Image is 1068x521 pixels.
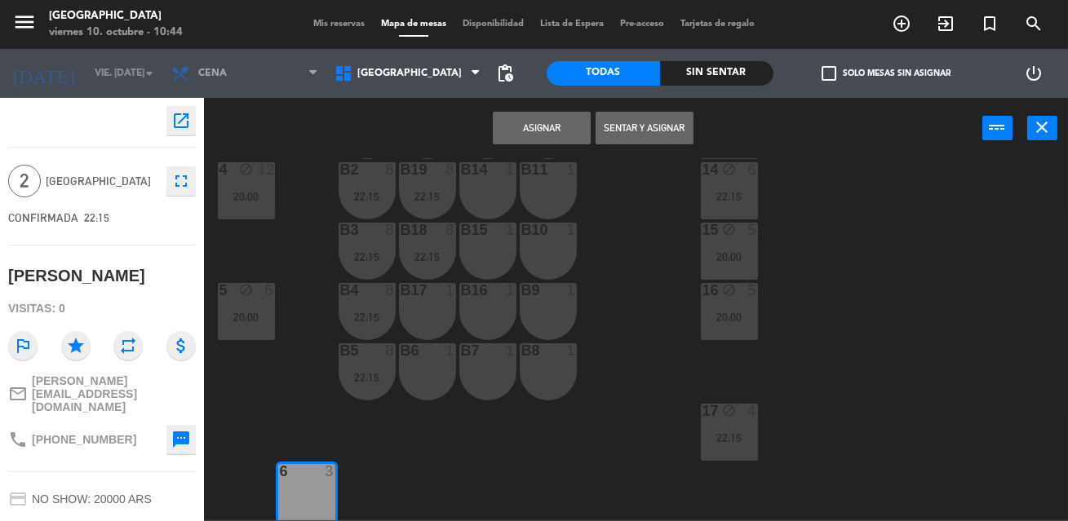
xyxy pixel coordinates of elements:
[385,223,395,237] div: 8
[399,191,456,202] div: 22:15
[264,283,274,298] div: 6
[521,283,522,298] div: B9
[892,14,911,33] i: add_circle_outline
[722,223,736,236] i: block
[506,162,516,177] div: 1
[219,283,220,298] div: 5
[385,162,395,177] div: 8
[982,116,1013,140] button: power_input
[49,8,183,24] div: [GEOGRAPHIC_DATA]
[445,162,455,177] div: 8
[547,61,660,86] div: Todas
[8,165,41,197] span: 2
[596,112,694,144] button: Sentar y Asignar
[747,404,757,418] div: 4
[113,331,143,360] i: repeat
[339,251,396,263] div: 22:15
[339,191,396,202] div: 22:15
[936,14,955,33] i: exit_to_app
[445,283,455,298] div: 1
[701,191,758,202] div: 22:15
[340,343,341,358] div: B5
[171,111,191,130] i: open_in_new
[46,172,158,191] span: [GEOGRAPHIC_DATA]
[171,430,191,449] i: sms
[218,311,275,323] div: 20:00
[166,425,196,454] button: sms
[166,106,196,135] button: open_in_new
[822,66,951,81] label: Solo mesas sin asignar
[566,223,576,237] div: 1
[445,223,455,237] div: 8
[218,191,275,202] div: 20:00
[701,251,758,263] div: 20:00
[8,430,28,449] i: phone
[339,311,396,323] div: 22:15
[506,283,516,298] div: 1
[566,283,576,298] div: 1
[385,283,395,298] div: 8
[612,20,672,29] span: Pre-acceso
[239,283,253,297] i: block
[12,10,37,40] button: menu
[8,331,38,360] i: outlined_flag
[722,404,736,417] i: block
[1024,64,1044,83] i: power_settings_new
[521,162,522,177] div: B11
[171,171,191,191] i: fullscreen
[660,61,773,86] div: Sin sentar
[8,489,28,509] i: credit_card
[1033,117,1052,137] i: close
[747,162,757,177] div: 6
[722,162,736,176] i: block
[385,343,395,358] div: 8
[8,263,145,289] div: [PERSON_NAME]
[32,492,152,506] span: NO SHOW: 20000 ARS
[340,223,341,237] div: B3
[258,162,274,177] div: 12
[722,283,736,297] i: block
[8,294,196,323] div: Visitas: 0
[566,162,576,177] div: 1
[8,211,78,224] span: CONFIRMADA
[461,162,462,177] div: B14
[701,311,758,323] div: 20:00
[980,14,999,33] i: turned_in_not
[701,432,758,444] div: 22:15
[493,112,591,144] button: Asignar
[340,283,341,298] div: B4
[988,117,1008,137] i: power_input
[339,372,396,383] div: 22:15
[198,68,227,79] span: Cena
[340,162,341,177] div: B2
[239,162,253,176] i: block
[219,162,220,177] div: 4
[280,464,281,479] div: 6
[672,20,763,29] span: Tarjetas de regalo
[140,64,159,83] i: arrow_drop_down
[32,433,136,446] span: [PHONE_NUMBER]
[32,374,196,413] span: [PERSON_NAME][EMAIL_ADDRESS][DOMAIN_NAME]
[822,66,837,81] span: check_box_outline_blank
[373,20,454,29] span: Mapa de mesas
[84,211,109,224] span: 22:15
[521,223,522,237] div: B10
[454,20,532,29] span: Disponibilidad
[461,343,462,358] div: B7
[747,223,757,237] div: 5
[12,10,37,34] i: menu
[532,20,612,29] span: Lista de Espera
[399,251,456,263] div: 22:15
[506,223,516,237] div: 1
[747,283,757,298] div: 5
[566,343,576,358] div: 1
[166,166,196,196] button: fullscreen
[445,343,455,358] div: 1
